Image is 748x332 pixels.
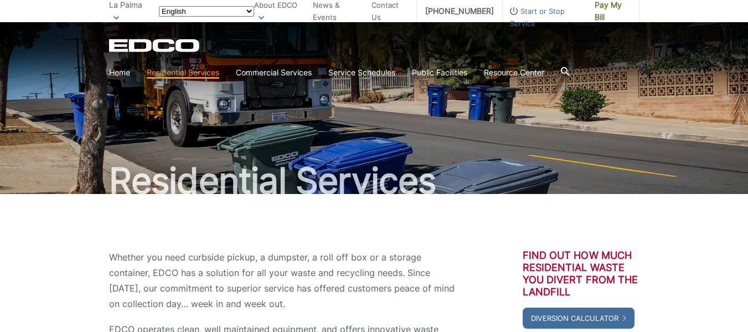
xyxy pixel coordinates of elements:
a: EDCD logo. Return to the homepage. [109,39,201,52]
h3: Find out how much residential waste you divert from the landfill [523,249,639,298]
a: Diversion Calculator [523,308,634,329]
a: Resource Center [484,67,544,79]
p: Whether you need curbside pickup, a dumpster, a roll off box or a storage container, EDCO has a s... [109,249,456,311]
select: Select a language [159,6,254,17]
h1: Residential Services [109,163,639,198]
a: Service Schedules [328,67,395,79]
a: Public Facilities [412,67,467,79]
a: Residential Services [147,67,219,79]
a: Home [109,67,130,79]
a: Commercial Services [236,67,312,79]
